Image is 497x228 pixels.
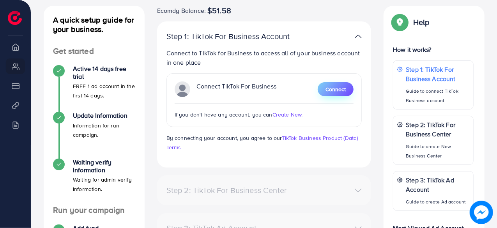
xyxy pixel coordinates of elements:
p: Step 2: TikTok For Business Center [406,120,469,139]
p: Connect to TikTok for Business to access all of your business account in one place [166,48,362,67]
p: Step 3: TikTok Ad Account [406,175,469,194]
p: Connect TikTok For Business [196,81,276,97]
img: TikTok partner [175,81,190,97]
p: Information for run campaign. [73,121,135,140]
span: Ecomdy Balance: [157,6,206,15]
button: Connect [318,82,354,96]
li: Active 14 days free trial [44,65,145,112]
h4: Update Information [73,112,135,119]
h4: Active 14 days free trial [73,65,135,80]
p: FREE 1 ad account in the first 14 days. [73,81,135,100]
img: Popup guide [393,15,407,29]
span: If you don't have any account, you can [175,111,272,118]
h4: Get started [44,46,145,56]
a: TikTok Business Product (Data) Terms [166,134,358,151]
p: Step 1: TikTok For Business Account [166,32,293,41]
li: Update Information [44,112,145,159]
p: Step 1: TikTok For Business Account [406,65,469,83]
p: Guide to connect TikTok Business account [406,87,469,105]
p: Waiting for admin verify information. [73,175,135,194]
img: logo [8,11,22,25]
span: $51.58 [207,6,231,15]
p: Guide to create Ad account [406,197,469,207]
h4: Run your campaign [44,205,145,215]
li: Waiting verify information [44,159,145,205]
img: TikTok partner [355,31,362,42]
p: How it works? [393,45,474,54]
span: Connect [325,85,346,93]
img: image [470,201,493,224]
span: Create New. [272,111,303,118]
p: Guide to create New Business Center [406,142,469,161]
h4: A quick setup guide for your business. [44,15,145,34]
h4: Waiting verify information [73,159,135,173]
p: By connecting your account, you agree to our [166,133,362,152]
p: Help [413,18,430,27]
